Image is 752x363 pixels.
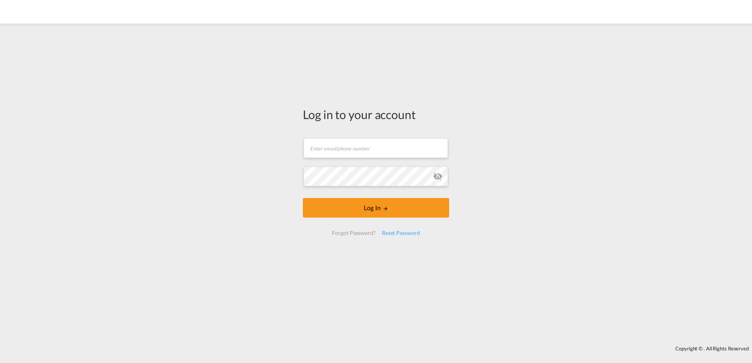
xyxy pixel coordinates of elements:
div: Forgot Password? [329,226,378,240]
div: Reset Password [379,226,423,240]
input: Enter email/phone number [304,138,448,158]
md-icon: icon-eye-off [433,172,442,181]
div: Log in to your account [303,106,449,123]
button: LOGIN [303,198,449,218]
